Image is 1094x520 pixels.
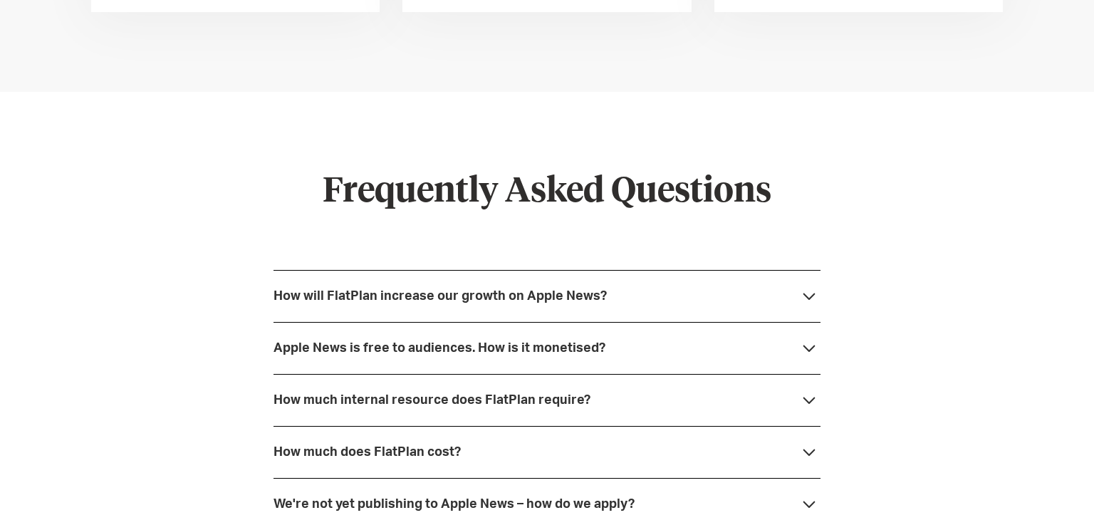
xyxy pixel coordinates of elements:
[273,341,605,355] div: Apple News is free to audiences. How is it monetised?
[273,498,635,511] strong: We're not yet publishing to Apple News – how do we apply?
[273,289,607,303] div: How will FlatPlan increase our growth on Apple News?
[273,172,820,213] h2: Frequently Asked Questions
[273,446,461,459] strong: How much does FlatPlan cost?
[273,393,590,407] div: How much internal resource does FlatPlan require?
